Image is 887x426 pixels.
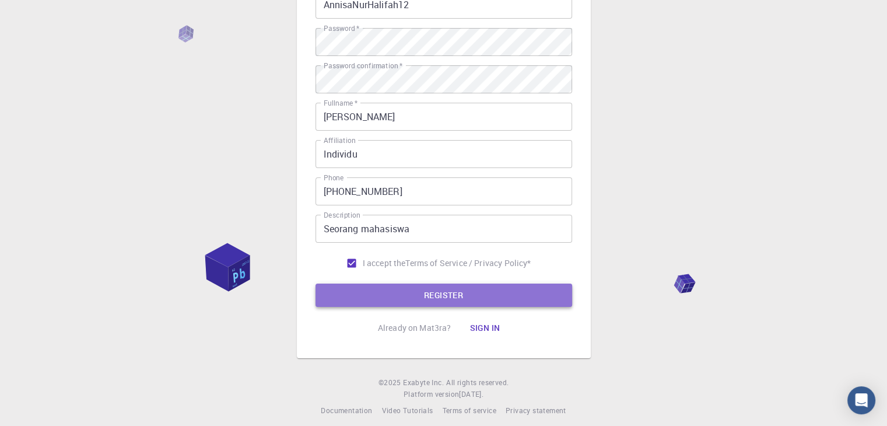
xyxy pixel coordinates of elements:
a: Terms of Service / Privacy Policy* [405,257,531,269]
a: Video Tutorials [381,405,433,417]
button: REGISTER [315,284,572,307]
label: Phone [324,173,343,183]
span: Video Tutorials [381,406,433,415]
label: Fullname [324,98,357,108]
a: Documentation [321,405,372,417]
a: Privacy statement [506,405,566,417]
span: [DATE] . [459,389,483,399]
span: Terms of service [442,406,496,415]
a: Exabyte Inc. [403,377,444,389]
span: Platform version [404,389,459,400]
a: [DATE]. [459,389,483,400]
span: I accept the [363,257,406,269]
span: Exabyte Inc. [403,378,444,387]
p: Terms of Service / Privacy Policy * [405,257,531,269]
span: All rights reserved. [446,377,509,389]
label: Password [324,23,359,33]
div: Open Intercom Messenger [847,386,875,414]
button: Sign in [460,316,509,340]
label: Password confirmation [324,61,402,71]
span: © 2025 [378,377,403,389]
a: Terms of service [442,405,496,417]
label: Affiliation [324,135,355,145]
p: Already on Mat3ra? [378,322,451,334]
span: Privacy statement [506,406,566,415]
label: Description [324,210,360,220]
span: Documentation [321,406,372,415]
